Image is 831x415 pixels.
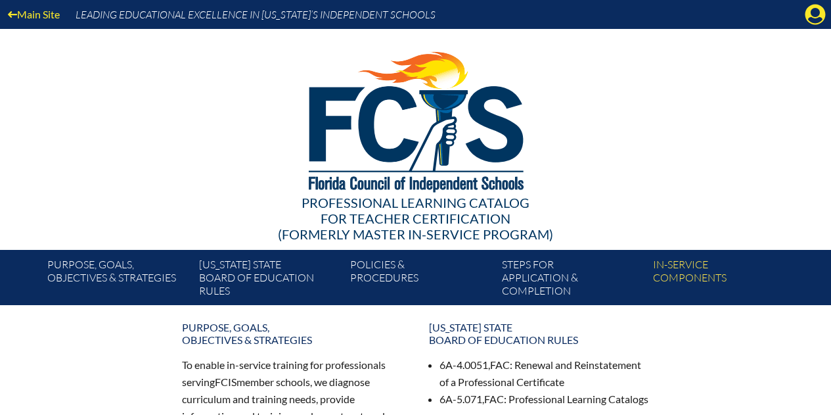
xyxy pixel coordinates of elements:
img: FCISlogo221.eps [280,29,551,208]
a: [US_STATE] StateBoard of Education rules [421,316,658,351]
a: Purpose, goals,objectives & strategies [174,316,411,351]
li: 6A-5.071, : Professional Learning Catalogs [439,391,650,408]
a: Policies &Procedures [345,255,496,305]
div: Professional Learning Catalog (formerly Master In-service Program) [37,195,794,242]
svg: Manage account [805,4,826,25]
span: FAC [490,358,510,371]
a: Purpose, goals,objectives & strategies [42,255,193,305]
a: [US_STATE] StateBoard of Education rules [194,255,345,305]
li: 6A-4.0051, : Renewal and Reinstatement of a Professional Certificate [439,356,650,391]
span: FCIS [215,376,236,388]
a: Main Site [3,5,65,23]
a: Steps forapplication & completion [497,255,648,305]
span: for Teacher Certification [321,210,510,226]
a: In-servicecomponents [648,255,799,305]
span: FAC [484,393,504,405]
